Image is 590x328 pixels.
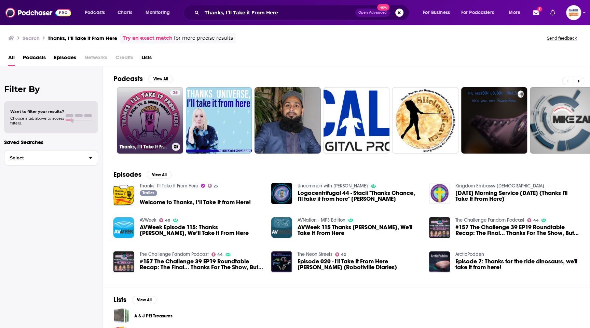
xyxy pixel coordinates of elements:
[48,35,117,41] h3: Thanks, I’ll Take it From Here
[23,52,46,66] a: Podcasts
[537,7,542,11] span: 1
[335,252,346,257] a: 42
[118,8,132,17] span: Charts
[429,217,450,238] img: #157 The Challenge 39 EP19 Roundtable Recap: The Final... Thanks For The Show, But We'll Take It ...
[140,251,209,257] a: The Challenge Fandom Podcast
[113,170,171,179] a: EpisodesView All
[429,251,450,272] img: Episode 7: Thanks for the ride dinosaurs, we'll take it from here!
[298,224,421,236] span: AVWeek 115 Thanks [PERSON_NAME], We'll Take It From Here
[298,183,368,189] a: Uncommon with Chance Lunceford
[298,259,421,270] a: Episode 020 - I'll Take It From Here Pete (Robotiville Diaries)
[146,8,170,17] span: Monitoring
[120,144,169,150] h3: Thanks, I'll Take It From Here
[165,219,170,222] span: 40
[84,52,107,66] span: Networks
[113,296,156,304] a: ListsView All
[355,9,390,17] button: Open AdvancedNew
[298,217,345,223] a: AVNation - MP3 Edition
[113,185,134,206] img: Welcome to Thanks, I’ll Take It from Here!
[54,52,76,66] span: Episodes
[566,5,581,20] button: Show profile menu
[418,7,458,18] button: open menu
[566,5,581,20] img: User Profile
[190,5,416,21] div: Search podcasts, credits, & more...
[298,224,421,236] a: AVWeek 115 Thanks Lucy, We'll Take It From Here
[113,7,136,18] a: Charts
[377,4,389,11] span: New
[4,84,98,94] h2: Filter By
[461,8,494,17] span: For Podcasters
[271,217,292,238] img: AVWeek 115 Thanks Lucy, We'll Take It From Here
[509,8,520,17] span: More
[358,11,387,14] span: Open Advanced
[545,35,579,41] button: Send feedback
[10,116,64,126] span: Choose a tab above to access filters.
[113,75,143,83] h2: Podcasts
[208,184,218,188] a: 25
[429,183,450,204] img: Sunday Morning Service 2/2/25 (Thanks I'll Take It From Here)
[8,52,15,66] a: All
[140,183,198,189] a: Thanks, I'll Take It From Here
[142,191,154,195] span: Trailer
[533,219,538,222] span: 44
[85,8,105,17] span: Podcasts
[457,7,504,18] button: open menu
[504,7,529,18] button: open menu
[547,7,558,18] a: Show notifications dropdown
[455,190,579,202] a: Sunday Morning Service 2/2/25 (Thanks I'll Take It From Here)
[140,224,263,236] span: AVWeek Episode 115: Thanks [PERSON_NAME], We’ll Take It From Here
[173,90,178,96] span: 25
[115,52,133,66] span: Credits
[271,183,292,204] img: Logocentrifugal 44 - Stacii "Thanks Chance, I'll take it from here" Lewis
[455,183,544,189] a: Kingdom Embassy Covenant Church
[113,251,134,272] img: #157 The Challenge 39 EP19 Roundtable Recap: The Final... Thanks For The Show, But We’ll Take It ...
[117,87,183,154] a: 25Thanks, I'll Take It From Here
[455,190,579,202] span: [DATE] Morning Service [DATE] (Thanks I'll Take It From Here)
[174,34,233,42] span: for more precise results
[134,312,173,320] a: A & J PEI Treasures
[455,224,579,236] a: #157 The Challenge 39 EP19 Roundtable Recap: The Final... Thanks For The Show, But We'll Take It ...
[4,150,98,166] button: Select
[147,171,171,179] button: View All
[159,218,170,222] a: 40
[148,75,173,83] button: View All
[455,259,579,270] a: Episode 7: Thanks for the ride dinosaurs, we'll take it from here!
[140,217,156,223] a: AVWeek
[170,90,180,95] a: 25
[5,6,71,19] img: Podchaser - Follow, Share and Rate Podcasts
[23,35,40,41] h3: Search
[455,217,524,223] a: The Challenge Fandom Podcast
[214,185,218,188] span: 25
[113,296,126,304] h2: Lists
[141,7,179,18] button: open menu
[132,296,156,304] button: View All
[113,217,134,238] img: AVWeek Episode 115: Thanks Lucy, We’ll Take It From Here
[211,252,223,257] a: 44
[113,308,129,324] span: A & J PEI Treasures
[271,251,292,272] img: Episode 020 - I'll Take It From Here Pete (Robotiville Diaries)
[527,218,539,222] a: 44
[113,75,173,83] a: PodcastsView All
[140,199,251,205] a: Welcome to Thanks, I’ll Take It from Here!
[455,251,484,257] a: ArcticPodden
[123,34,173,42] a: Try an exact match
[217,253,223,256] span: 44
[10,109,64,114] span: Want to filter your results?
[140,259,263,270] span: #157 The Challenge 39 EP19 Roundtable Recap: The Final... Thanks For The Show, But We’ll Take It ...
[202,7,355,18] input: Search podcasts, credits, & more...
[566,5,581,20] span: Logged in as blackpodcastingawards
